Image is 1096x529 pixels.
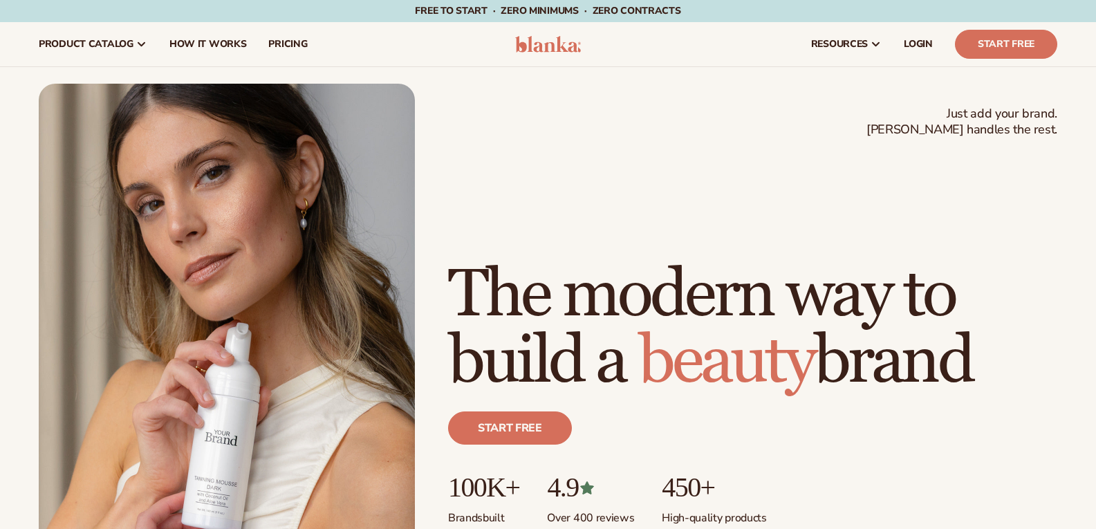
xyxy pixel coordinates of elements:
span: pricing [268,39,307,50]
p: Over 400 reviews [547,503,634,526]
p: 100K+ [448,472,519,503]
a: Start free [448,411,572,445]
span: Free to start · ZERO minimums · ZERO contracts [415,4,680,17]
span: beauty [638,321,814,402]
a: product catalog [28,22,158,66]
p: High-quality products [662,503,766,526]
p: 450+ [662,472,766,503]
span: resources [811,39,868,50]
img: logo [515,36,581,53]
a: pricing [257,22,318,66]
p: 4.9 [547,472,634,503]
a: resources [800,22,893,66]
span: LOGIN [904,39,933,50]
span: How It Works [169,39,247,50]
a: LOGIN [893,22,944,66]
a: Start Free [955,30,1057,59]
span: product catalog [39,39,133,50]
h1: The modern way to build a brand [448,262,1057,395]
span: Just add your brand. [PERSON_NAME] handles the rest. [866,106,1057,138]
a: How It Works [158,22,258,66]
p: Brands built [448,503,519,526]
